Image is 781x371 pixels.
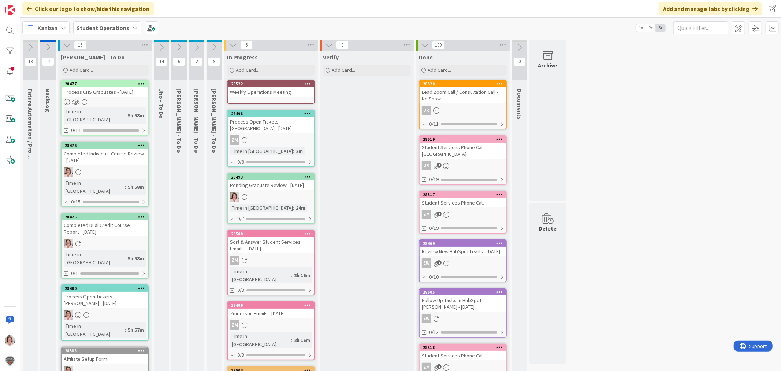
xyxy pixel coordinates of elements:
img: avatar [5,356,15,366]
div: 28519 [423,137,506,142]
div: 5h 58m [126,111,146,120]
a: 28500Sort & Answer Student Services Emails - [DATE]ZMTime in [GEOGRAPHIC_DATA]:2h 16m0/3 [227,230,315,295]
span: Emilie - To Do [61,54,125,61]
span: Add Card... [428,67,451,73]
div: EW [62,167,148,177]
div: 28469Review New HubSpot Leads - [DATE] [420,240,506,256]
a: 28489Process Open Tickets - [PERSON_NAME] - [DATE]EWTime in [GEOGRAPHIC_DATA]:5h 57m [61,284,149,341]
div: Time in [GEOGRAPHIC_DATA] [230,332,291,348]
b: Student Operations [77,24,129,32]
div: JR [422,106,431,115]
div: JR [420,161,506,170]
a: 28499Zmorrison Emails - [DATE]ZMTime in [GEOGRAPHIC_DATA]:2h 16m0/3 [227,301,315,360]
span: 0/1 [71,269,78,277]
div: Sort & Answer Student Services Emails - [DATE] [228,237,314,253]
img: EW [5,335,15,346]
a: 28520Lead Zoom Call / Consultation Call - No ShowJR0/11 [419,80,507,129]
div: JR [422,161,431,170]
span: 0/11 [429,120,439,128]
div: Process Open Tickets - [PERSON_NAME] - [DATE] [62,292,148,308]
span: 1 [437,163,442,168]
a: 28475Completed Dual Credit Course Report - [DATE]EWTime in [GEOGRAPHIC_DATA]:5h 58m0/1 [61,213,149,279]
a: 28469Review New HubSpot Leads - [DATE]EW0/10 [419,239,507,282]
span: 1 [437,364,442,369]
span: Zaida - To Do [175,89,183,153]
input: Quick Filter... [673,21,728,34]
div: 2m [294,147,305,155]
div: 28505 [423,290,506,295]
div: Follow Up Tasks in HubSpot - [PERSON_NAME] - [DATE] [420,295,506,312]
span: 0/10 [429,273,439,281]
span: Add Card... [70,67,93,73]
a: 28498Process Open Tickets - [GEOGRAPHIC_DATA] - [DATE]ZMTime in [GEOGRAPHIC_DATA]:2m0/9 [227,110,315,167]
span: 0 [513,57,526,66]
div: JR [420,106,506,115]
div: 28475 [62,214,148,220]
div: Process Open Tickets - [GEOGRAPHIC_DATA] - [DATE] [228,117,314,133]
span: 0/19 [429,224,439,232]
span: Support [15,1,33,10]
a: 28505Follow Up Tasks in HubSpot - [PERSON_NAME] - [DATE]EW0/13 [419,288,507,338]
div: 28519 [420,136,506,143]
img: EW [230,192,239,202]
div: Pending Graduate Review - [DATE] [228,180,314,190]
span: : [125,111,126,120]
span: 0/14 [71,126,81,134]
span: : [291,336,292,344]
span: 16 [74,41,86,49]
span: 6 [240,41,253,49]
div: EW [422,314,431,323]
div: Time in [GEOGRAPHIC_DATA] [64,179,125,195]
div: 28477Process CHS Graduates - [DATE] [62,81,148,97]
div: Time in [GEOGRAPHIC_DATA] [230,204,293,212]
div: 28508 [65,348,148,353]
div: ZM [422,210,431,219]
span: Future Automation / Process Building [27,89,34,188]
div: 28469 [420,240,506,247]
div: ZM [230,135,239,145]
div: 28489 [62,285,148,292]
div: Weekly Operations Meeting [228,87,314,97]
div: Time in [GEOGRAPHIC_DATA] [64,250,125,267]
span: Add Card... [332,67,355,73]
span: 14 [155,57,168,66]
div: 28522 [231,81,314,87]
div: Student Services Phone Call [420,198,506,207]
div: 28493Pending Graduate Review - [DATE] [228,174,314,190]
div: 28477 [62,81,148,87]
div: Click our logo to show/hide this navigation [22,2,154,15]
div: Lead Zoom Call / Consultation Call - No Show [420,87,506,103]
span: 13 [24,57,37,66]
a: 28493Pending Graduate Review - [DATE]EWTime in [GEOGRAPHIC_DATA]:24m0/7 [227,173,315,224]
div: 28489 [65,286,148,291]
div: 28477 [65,81,148,87]
div: Review New HubSpot Leads - [DATE] [420,247,506,256]
div: Completed Individual Course Review - [DATE] [62,149,148,165]
span: 199 [432,41,445,49]
div: EW [420,258,506,268]
div: 28522Weekly Operations Meeting [228,81,314,97]
div: Archive [538,61,558,70]
div: 28505 [420,289,506,295]
span: : [293,204,294,212]
div: 28519Student Services Phone Call - [GEOGRAPHIC_DATA] [420,136,506,159]
div: EW [420,314,506,323]
div: 28522 [228,81,314,87]
img: Visit kanbanzone.com [5,5,15,15]
span: : [125,183,126,191]
span: BackLog [44,89,52,112]
div: 28517 [420,191,506,198]
div: 28500 [231,231,314,236]
div: EW [62,310,148,320]
span: Done [419,54,433,61]
span: 14 [42,57,54,66]
div: 5h 57m [126,326,146,334]
span: 3x [656,24,666,32]
div: ZM [228,256,314,265]
div: 28499 [228,302,314,309]
span: 0/3 [237,351,244,359]
div: 5h 58m [126,254,146,262]
div: ZM [228,135,314,145]
img: EW [64,167,73,177]
span: Add Card... [236,67,259,73]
